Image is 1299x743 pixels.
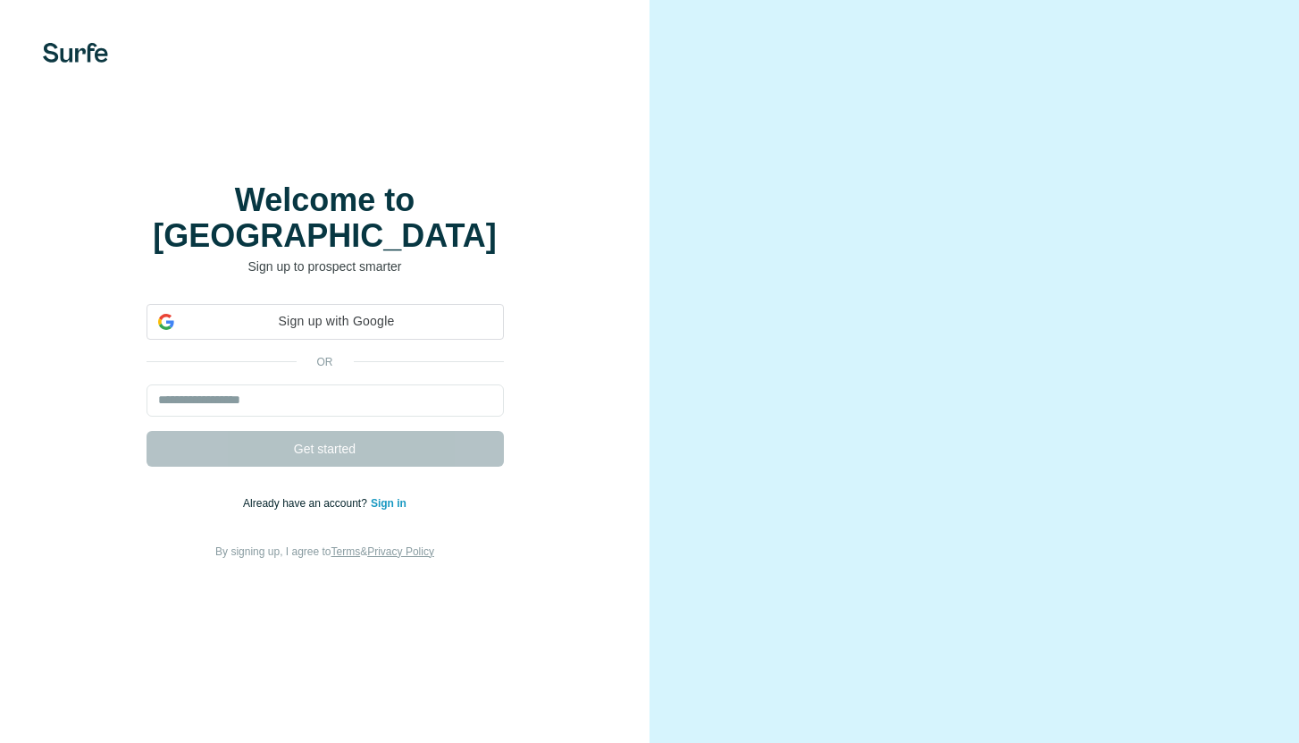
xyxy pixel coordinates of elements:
[367,545,434,558] a: Privacy Policy
[243,497,371,510] span: Already have an account?
[181,312,492,331] span: Sign up with Google
[147,182,504,254] h1: Welcome to [GEOGRAPHIC_DATA]
[215,545,434,558] span: By signing up, I agree to &
[147,258,504,275] p: Sign up to prospect smarter
[147,304,504,340] div: Sign up with Google
[331,545,361,558] a: Terms
[43,43,108,63] img: Surfe's logo
[371,497,406,510] a: Sign in
[297,354,354,370] p: or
